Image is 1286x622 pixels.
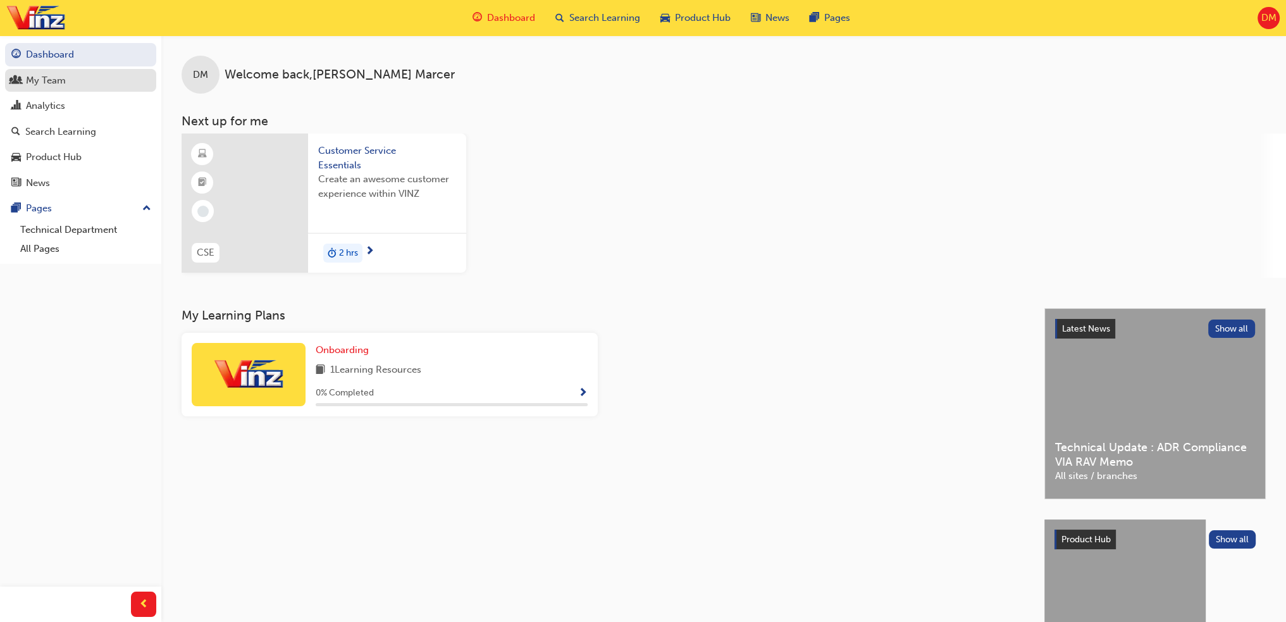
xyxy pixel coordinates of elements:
[139,597,149,613] span: prev-icon
[339,246,358,261] span: 2 hrs
[555,10,564,26] span: search-icon
[1061,534,1111,545] span: Product Hub
[5,171,156,195] a: News
[1055,319,1255,339] a: Latest NewsShow all
[198,146,207,163] span: learningResourceType_ELEARNING-icon
[25,125,96,139] div: Search Learning
[5,120,156,144] a: Search Learning
[225,68,455,82] span: Welcome back , [PERSON_NAME] Marcer
[1054,530,1256,550] a: Product HubShow all
[675,11,731,25] span: Product Hub
[810,10,819,26] span: pages-icon
[578,388,588,399] span: Show Progress
[1208,320,1256,338] button: Show all
[11,127,20,138] span: search-icon
[5,40,156,197] button: DashboardMy TeamAnalyticsSearch LearningProduct HubNews
[1055,469,1255,483] span: All sites / branches
[26,176,50,190] div: News
[26,201,52,216] div: Pages
[330,363,421,378] span: 1 Learning Resources
[318,172,456,201] span: Create an awesome customer experience within VINZ
[15,239,156,259] a: All Pages
[1261,11,1276,25] span: DM
[5,146,156,169] a: Product Hub
[11,101,21,112] span: chart-icon
[5,197,156,220] button: Pages
[15,220,156,240] a: Technical Department
[578,385,588,401] button: Show Progress
[800,5,860,31] a: pages-iconPages
[197,246,214,260] span: CSE
[161,114,1286,128] h3: Next up for me
[26,73,66,88] div: My Team
[316,343,374,358] a: Onboarding
[473,10,482,26] span: guage-icon
[182,308,1024,323] h3: My Learning Plans
[328,245,337,261] span: duration-icon
[198,175,207,191] span: booktick-icon
[1258,7,1280,29] button: DM
[11,178,21,189] span: news-icon
[11,49,21,61] span: guage-icon
[142,201,151,217] span: up-icon
[1062,323,1110,334] span: Latest News
[1209,530,1256,549] button: Show all
[545,5,650,31] a: search-iconSearch Learning
[5,43,156,66] a: Dashboard
[365,246,374,258] span: next-icon
[765,11,789,25] span: News
[5,94,156,118] a: Analytics
[824,11,850,25] span: Pages
[751,10,760,26] span: news-icon
[193,68,208,82] span: DM
[11,152,21,163] span: car-icon
[214,358,283,391] img: vinz
[197,206,209,217] span: learningRecordVerb_NONE-icon
[182,134,466,273] a: CSECustomer Service EssentialsCreate an awesome customer experience within VINZduration-icon2 hrs
[569,11,640,25] span: Search Learning
[650,5,741,31] a: car-iconProduct Hub
[5,69,156,92] a: My Team
[660,10,670,26] span: car-icon
[741,5,800,31] a: news-iconNews
[26,99,65,113] div: Analytics
[487,11,535,25] span: Dashboard
[316,344,369,356] span: Onboarding
[26,150,82,165] div: Product Hub
[462,5,545,31] a: guage-iconDashboard
[318,144,456,172] span: Customer Service Essentials
[1044,308,1266,499] a: Latest NewsShow allTechnical Update : ADR Compliance VIA RAV MemoAll sites / branches
[1055,440,1255,469] span: Technical Update : ADR Compliance VIA RAV Memo
[11,203,21,215] span: pages-icon
[316,363,325,378] span: book-icon
[11,75,21,87] span: people-icon
[6,4,65,32] img: vinz
[316,386,374,401] span: 0 % Completed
